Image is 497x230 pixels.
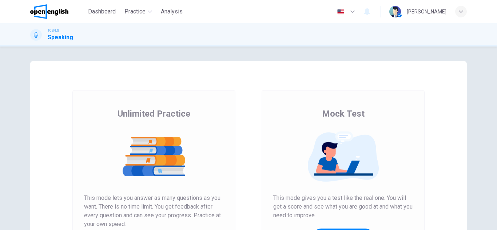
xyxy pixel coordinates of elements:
span: Practice [124,7,146,16]
a: OpenEnglish logo [30,4,85,19]
span: Analysis [161,7,183,16]
img: OpenEnglish logo [30,4,68,19]
h1: Speaking [48,33,73,42]
img: en [336,9,345,15]
span: This mode lets you answer as many questions as you want. There is no time limit. You get feedback... [84,194,224,229]
span: Unlimited Practice [118,108,190,120]
img: Profile picture [389,6,401,17]
span: Dashboard [88,7,116,16]
div: [PERSON_NAME] [407,7,446,16]
span: TOEFL® [48,28,59,33]
button: Practice [122,5,155,18]
span: This mode gives you a test like the real one. You will get a score and see what you are good at a... [273,194,413,220]
button: Dashboard [85,5,119,18]
span: Mock Test [322,108,365,120]
button: Analysis [158,5,186,18]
